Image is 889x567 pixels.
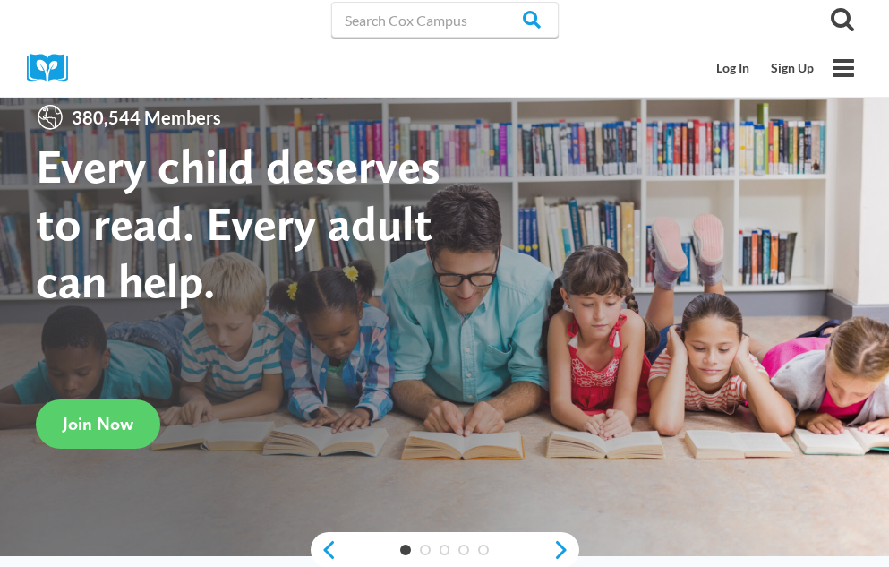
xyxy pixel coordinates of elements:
a: 2 [420,545,431,555]
input: Search Cox Campus [331,2,559,38]
button: Open menu [825,49,862,87]
a: 4 [458,545,469,555]
a: Sign Up [760,51,825,85]
a: Log In [705,51,760,85]
a: 1 [400,545,411,555]
nav: Secondary Mobile Navigation [705,51,825,85]
img: Cox Campus [27,54,81,82]
a: Join Now [36,399,160,449]
a: 5 [478,545,489,555]
span: 380,544 Members [64,103,228,132]
a: previous [311,539,338,561]
a: next [552,539,579,561]
a: 3 [440,545,450,555]
strong: Every child deserves to read. Every adult can help. [36,137,440,308]
span: Join Now [63,413,133,434]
